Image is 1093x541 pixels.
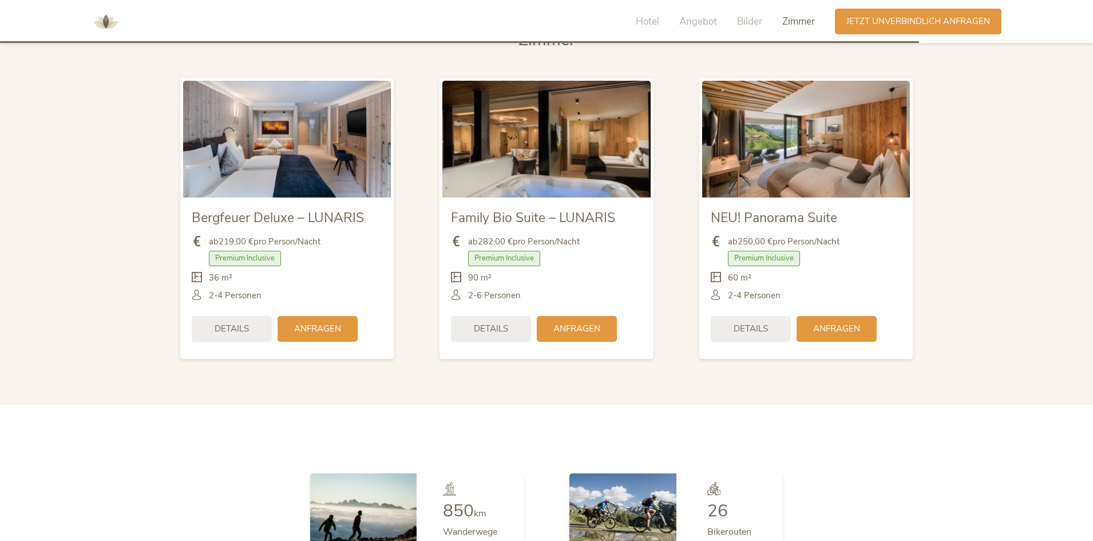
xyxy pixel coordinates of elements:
[782,15,815,28] span: Zimmer
[209,251,281,266] span: Premium Inclusive
[192,209,364,227] span: Bergfeuer Deluxe – LUNARIS
[478,236,513,247] b: 282,00 €
[737,15,762,28] span: Bilder
[451,209,615,227] span: Family Bio Suite – LUNARIS
[89,5,123,39] img: AMONTI & LUNARIS Wellnessresort
[728,251,800,266] span: Premium Inclusive
[702,81,910,198] img: NEU! Panorama Suite
[738,236,773,247] b: 250,00 €
[468,290,521,302] span: 2-6 Personen
[636,15,659,28] span: Hotel
[711,209,837,227] span: NEU! Panorama Suite
[468,272,492,284] span: 90 m²
[474,507,486,520] span: km
[443,499,474,523] span: 850
[443,526,497,538] span: Wanderwege
[728,236,839,248] span: ab pro Person/Nacht
[209,272,232,284] span: 36 m²
[215,323,249,335] span: Details
[474,323,508,335] span: Details
[294,323,341,335] span: Anfragen
[468,236,580,248] span: ab pro Person/Nacht
[734,323,768,335] span: Details
[728,272,751,284] span: 60 m²
[219,236,254,247] b: 219,00 €
[442,81,650,198] img: Family Bio Suite – LUNARIS
[707,526,751,538] span: Bikerouten
[553,323,600,335] span: Anfragen
[679,15,717,28] span: Angebot
[813,323,860,335] span: Anfragen
[468,251,540,266] span: Premium Inclusive
[209,290,262,302] span: 2-4 Personen
[209,236,320,248] span: ab pro Person/Nacht
[183,81,391,198] img: Bergfeuer Deluxe – LUNARIS
[728,290,781,302] span: 2-4 Personen
[89,17,123,25] a: AMONTI & LUNARIS Wellnessresort
[846,15,990,27] span: Jetzt unverbindlich anfragen
[707,499,728,523] span: 26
